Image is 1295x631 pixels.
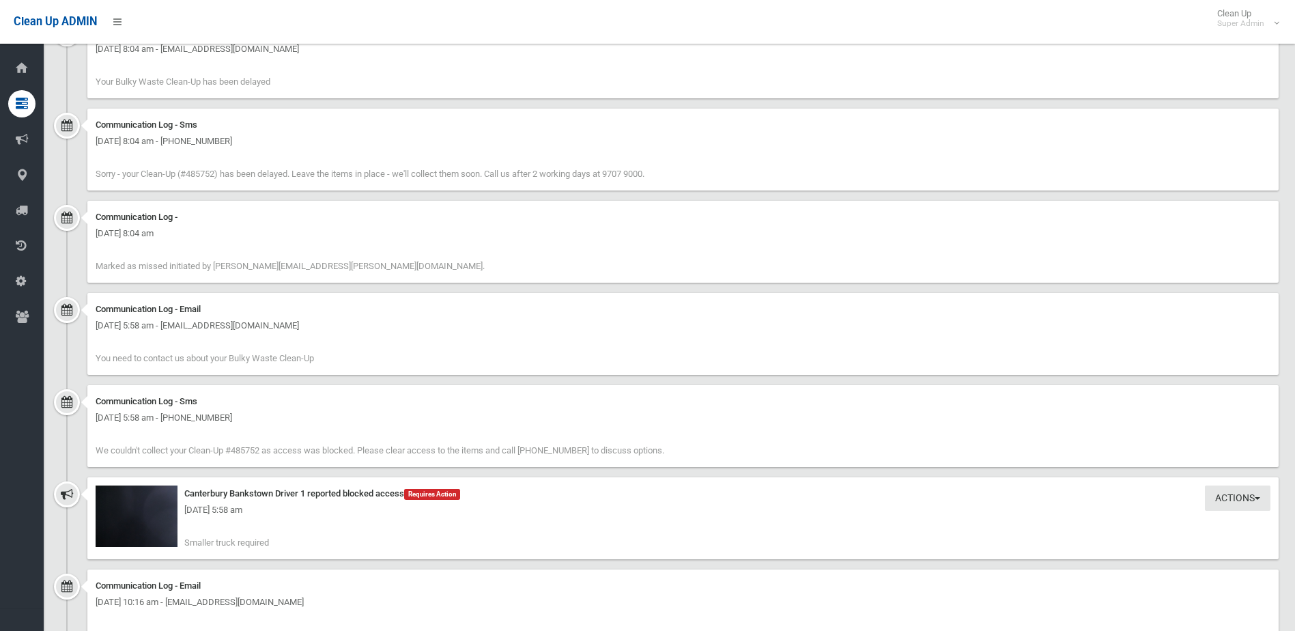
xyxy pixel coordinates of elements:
button: Actions [1205,486,1270,511]
div: Communication Log - [96,209,1270,225]
div: [DATE] 8:04 am - [EMAIL_ADDRESS][DOMAIN_NAME] [96,41,1270,57]
div: [DATE] 10:16 am - [EMAIL_ADDRESS][DOMAIN_NAME] [96,594,1270,611]
div: Communication Log - Sms [96,117,1270,133]
span: We couldn't collect your Clean-Up #485752 as access was blocked. Please clear access to the items... [96,445,664,455]
div: [DATE] 5:58 am - [PHONE_NUMBER] [96,410,1270,426]
span: You need to contact us about your Bulky Waste Clean-Up [96,353,314,363]
div: [DATE] 5:58 am [96,502,1270,518]
div: Communication Log - Email [96,301,1270,318]
img: 2025-10-1605.57.453115290338765871203.jpg [96,486,177,547]
div: [DATE] 5:58 am - [EMAIL_ADDRESS][DOMAIN_NAME] [96,318,1270,334]
div: Communication Log - Sms [96,393,1270,410]
span: Clean Up [1210,8,1278,29]
span: Requires Action [404,489,460,500]
div: [DATE] 8:04 am - [PHONE_NUMBER] [96,133,1270,150]
span: Sorry - your Clean-Up (#485752) has been delayed. Leave the items in place - we'll collect them s... [96,169,644,179]
div: Communication Log - Email [96,578,1270,594]
small: Super Admin [1217,18,1264,29]
div: Canterbury Bankstown Driver 1 reported blocked access [96,486,1270,502]
div: [DATE] 8:04 am [96,225,1270,242]
span: Your Bulky Waste Clean-Up has been delayed [96,76,270,87]
span: Marked as missed initiated by [PERSON_NAME][EMAIL_ADDRESS][PERSON_NAME][DOMAIN_NAME]. [96,261,485,271]
span: Smaller truck required [184,537,269,548]
span: Clean Up ADMIN [14,15,97,28]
